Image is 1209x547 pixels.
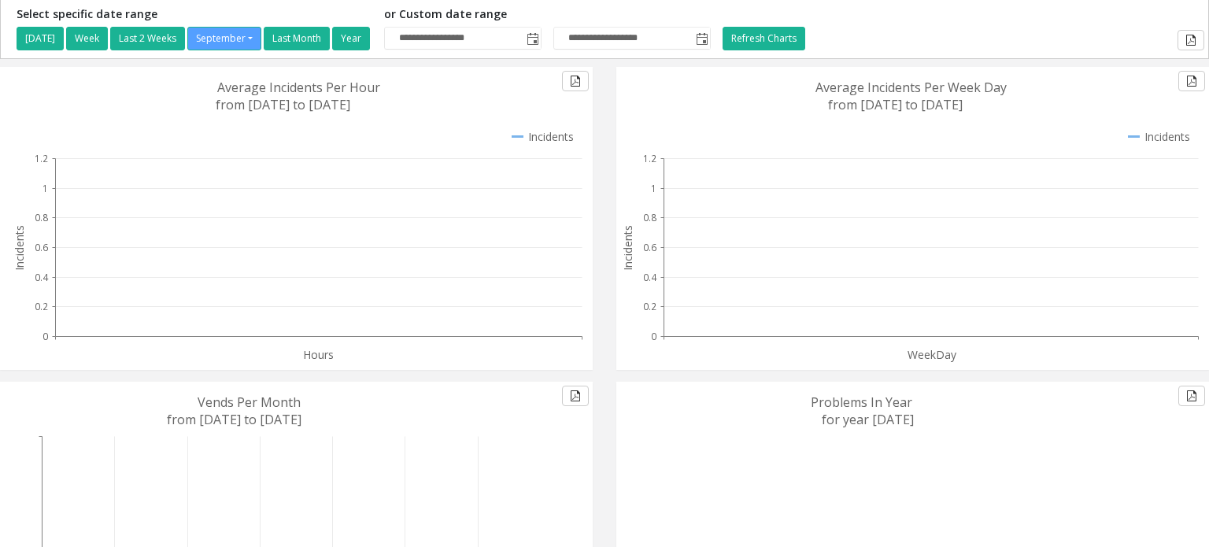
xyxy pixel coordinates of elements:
text: 0.4 [35,271,49,284]
text: WeekDay [908,347,957,362]
button: Export to pdf [1178,30,1204,50]
button: Export to pdf [1178,71,1205,91]
button: September [187,27,261,50]
text: Problems In Year [811,394,912,411]
text: 1.2 [643,152,656,165]
text: for year [DATE] [822,411,914,428]
text: from [DATE] to [DATE] [828,96,963,113]
text: Hours [303,347,334,362]
text: Vends Per Month [198,394,301,411]
span: Toggle popup [523,28,541,50]
text: 0 [43,330,48,343]
button: Export to pdf [562,71,589,91]
text: 0.8 [35,211,48,224]
text: 0.6 [35,241,48,254]
text: Average Incidents Per Hour [217,79,380,96]
text: 1.2 [35,152,48,165]
button: Week [66,27,108,50]
button: Refresh Charts [723,27,805,50]
button: Year [332,27,370,50]
h5: or Custom date range [384,8,711,21]
button: Last Month [264,27,330,50]
text: 0.2 [643,300,656,313]
text: 0.8 [643,211,656,224]
text: Incidents [12,225,27,271]
text: Average Incidents Per Week Day [815,79,1007,96]
button: Last 2 Weeks [110,27,185,50]
text: Incidents [620,225,635,271]
h5: Select specific date range [17,8,372,21]
text: 0 [651,330,656,343]
text: 1 [43,182,48,195]
button: Export to pdf [1178,386,1205,406]
text: 0.6 [643,241,656,254]
button: [DATE] [17,27,64,50]
text: from [DATE] to [DATE] [167,411,301,428]
text: 0.2 [35,300,48,313]
text: from [DATE] to [DATE] [216,96,350,113]
text: 0.4 [643,271,657,284]
text: 1 [651,182,656,195]
span: Toggle popup [693,28,710,50]
button: Export to pdf [562,386,589,406]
